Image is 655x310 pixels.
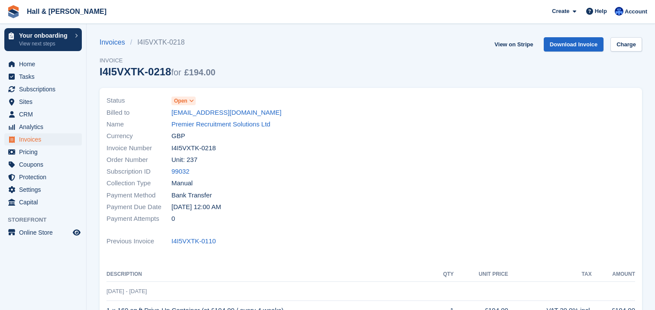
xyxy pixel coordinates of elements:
[23,4,110,19] a: Hall & [PERSON_NAME]
[171,191,212,200] span: Bank Transfer
[106,143,171,153] span: Invoice Number
[71,227,82,238] a: Preview store
[106,288,147,294] span: [DATE] - [DATE]
[19,158,71,171] span: Coupons
[615,7,623,16] img: Claire Banham
[625,7,647,16] span: Account
[19,71,71,83] span: Tasks
[19,96,71,108] span: Sites
[4,171,82,183] a: menu
[106,191,171,200] span: Payment Method
[106,119,171,129] span: Name
[106,167,171,177] span: Subscription ID
[106,214,171,224] span: Payment Attempts
[595,7,607,16] span: Help
[174,97,187,105] span: Open
[491,37,536,52] a: View on Stripe
[100,66,216,77] div: I4I5VXTK-0218
[171,214,175,224] span: 0
[106,155,171,165] span: Order Number
[184,68,215,77] span: £194.00
[100,37,130,48] a: Invoices
[4,83,82,95] a: menu
[4,121,82,133] a: menu
[106,131,171,141] span: Currency
[19,226,71,239] span: Online Store
[592,268,635,281] th: Amount
[4,184,82,196] a: menu
[171,178,193,188] span: Manual
[19,133,71,145] span: Invoices
[19,32,71,39] p: Your onboarding
[4,71,82,83] a: menu
[19,40,71,48] p: View next steps
[171,96,196,106] a: Open
[171,108,281,118] a: [EMAIL_ADDRESS][DOMAIN_NAME]
[19,83,71,95] span: Subscriptions
[19,184,71,196] span: Settings
[19,58,71,70] span: Home
[19,146,71,158] span: Pricing
[171,202,221,212] time: 2025-10-03 23:00:00 UTC
[171,68,181,77] span: for
[4,146,82,158] a: menu
[7,5,20,18] img: stora-icon-8386f47178a22dfd0bd8f6a31ec36ba5ce8667c1dd55bd0f319d3a0aa187defe.svg
[106,202,171,212] span: Payment Due Date
[19,121,71,133] span: Analytics
[106,236,171,246] span: Previous Invoice
[106,96,171,106] span: Status
[171,119,270,129] a: Premier Recruitment Solutions Ltd
[4,96,82,108] a: menu
[171,236,216,246] a: I4I5VXTK-0110
[4,108,82,120] a: menu
[19,171,71,183] span: Protection
[4,133,82,145] a: menu
[171,143,216,153] span: I4I5VXTK-0218
[106,108,171,118] span: Billed to
[4,28,82,51] a: Your onboarding View next steps
[434,268,454,281] th: QTY
[171,155,197,165] span: Unit: 237
[106,268,434,281] th: Description
[544,37,604,52] a: Download Invoice
[508,268,592,281] th: Tax
[19,108,71,120] span: CRM
[100,37,216,48] nav: breadcrumbs
[454,268,508,281] th: Unit Price
[4,226,82,239] a: menu
[171,131,185,141] span: GBP
[171,167,190,177] a: 99032
[100,56,216,65] span: Invoice
[4,158,82,171] a: menu
[8,216,86,224] span: Storefront
[4,58,82,70] a: menu
[4,196,82,208] a: menu
[610,37,642,52] a: Charge
[552,7,569,16] span: Create
[106,178,171,188] span: Collection Type
[19,196,71,208] span: Capital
